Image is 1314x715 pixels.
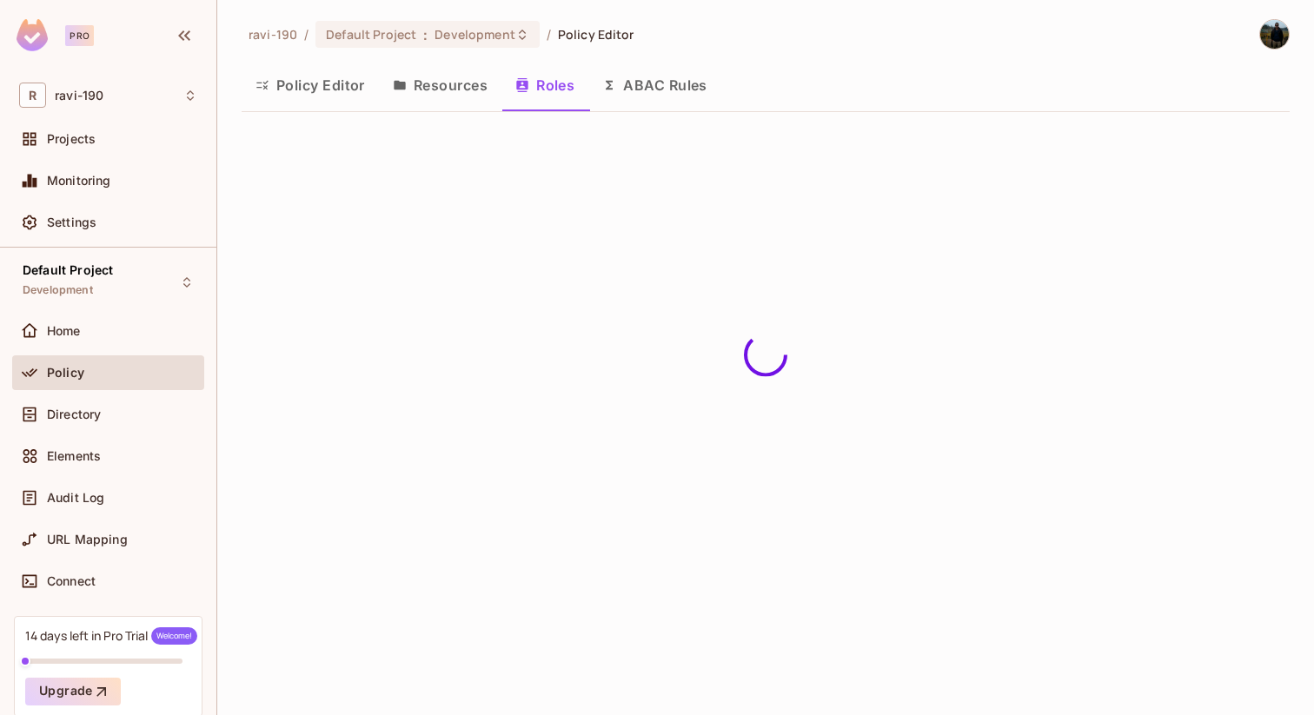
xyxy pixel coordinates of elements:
span: Default Project [326,26,416,43]
li: / [547,26,551,43]
span: Projects [47,132,96,146]
div: 14 days left in Pro Trial [25,627,197,645]
img: SReyMgAAAABJRU5ErkJggg== [17,19,48,51]
span: Directory [47,407,101,421]
button: Roles [501,63,588,107]
span: Development [435,26,514,43]
span: Elements [47,449,101,463]
span: Audit Log [47,491,104,505]
button: Upgrade [25,678,121,705]
span: Monitoring [47,174,111,188]
span: Policy Editor [558,26,634,43]
span: URL Mapping [47,533,128,546]
span: Default Project [23,263,113,277]
div: Pro [65,25,94,46]
span: Home [47,324,81,338]
span: Welcome! [151,627,197,645]
button: ABAC Rules [588,63,721,107]
button: Policy Editor [242,63,379,107]
button: Resources [379,63,501,107]
span: R [19,83,46,108]
li: / [304,26,309,43]
span: Settings [47,215,96,229]
img: ravi vats [1260,20,1289,49]
span: : [422,28,428,42]
span: Workspace: ravi-190 [55,89,103,103]
span: Policy [47,366,84,380]
span: the active workspace [249,26,297,43]
span: Development [23,283,93,297]
span: Connect [47,574,96,588]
